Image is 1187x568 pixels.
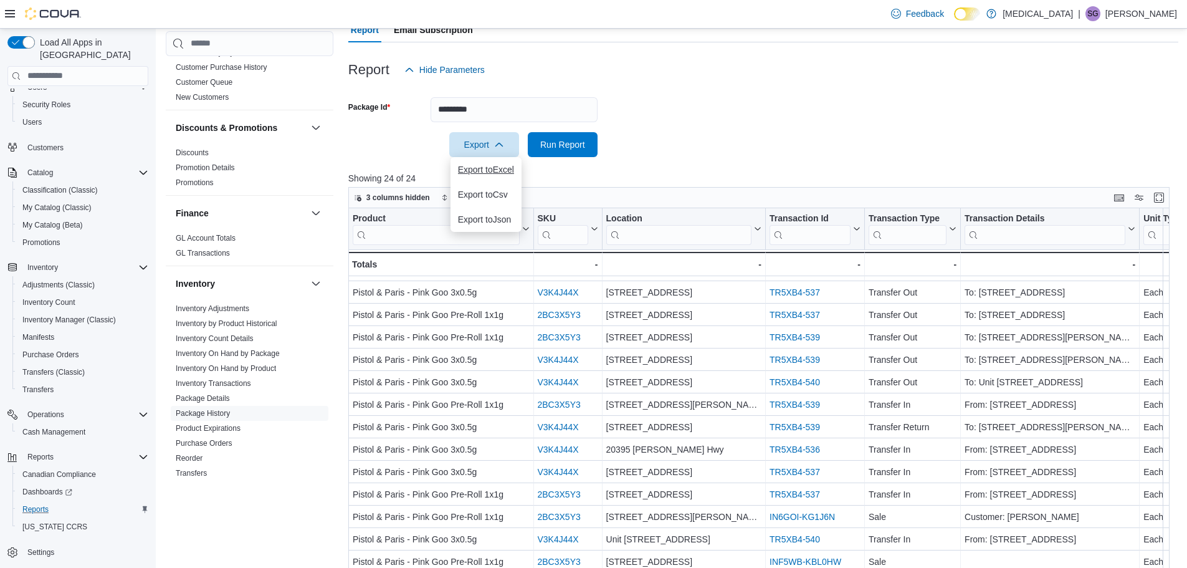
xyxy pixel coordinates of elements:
[770,257,860,272] div: -
[22,487,72,497] span: Dashboards
[17,200,148,215] span: My Catalog (Classic)
[965,262,1135,277] div: To: 20395 [PERSON_NAME] Hwy
[27,143,64,153] span: Customers
[22,427,85,437] span: Cash Management
[17,365,90,380] a: Transfers (Classic)
[176,334,254,343] a: Inventory Count Details
[606,330,761,345] div: [STREET_ADDRESS]
[17,183,148,198] span: Classification (Classic)
[394,17,473,42] span: Email Subscription
[353,375,530,390] div: Pistol & Paris - Pink Goo 3x0.5g
[869,420,956,435] div: Transfer Return
[176,393,230,403] span: Package Details
[176,304,249,313] a: Inventory Adjustments
[17,484,148,499] span: Dashboards
[537,355,578,365] a: V3K4J44X
[2,448,153,466] button: Reports
[22,165,148,180] span: Catalog
[176,409,230,418] a: Package History
[22,185,98,195] span: Classification (Classic)
[353,213,530,244] button: Product
[869,213,946,244] div: Transaction Type
[176,148,209,157] a: Discounts
[606,509,761,524] div: [STREET_ADDRESS][PERSON_NAME]
[353,487,530,502] div: Pistol & Paris - Pink Goo Pre-Roll 1x1g
[176,394,230,403] a: Package Details
[353,213,520,224] div: Product
[965,487,1135,502] div: From: [STREET_ADDRESS]
[353,285,530,300] div: Pistol & Paris - Pink Goo 3x0.5g
[606,375,761,390] div: [STREET_ADDRESS]
[176,122,306,134] button: Discounts & Promotions
[22,238,60,248] span: Promotions
[17,218,148,233] span: My Catalog (Beta)
[869,285,956,300] div: Transfer Out
[176,63,267,72] a: Customer Purchase History
[965,285,1135,300] div: To: [STREET_ADDRESS]
[166,231,333,266] div: Finance
[176,363,276,373] span: Inventory On Hand by Product
[965,420,1135,435] div: To: [STREET_ADDRESS][PERSON_NAME]
[17,295,148,310] span: Inventory Count
[12,381,153,398] button: Transfers
[869,442,956,457] div: Transfer In
[353,442,530,457] div: Pistol & Paris - Pink Goo 3x0.5g
[176,163,235,172] a: Promotion Details
[537,377,578,387] a: V3K4J44X
[176,277,306,290] button: Inventory
[770,310,820,320] a: TR5XB4-537
[22,450,59,465] button: Reports
[450,157,522,182] button: Export toExcel
[399,57,490,82] button: Hide Parameters
[457,132,512,157] span: Export
[22,469,96,479] span: Canadian Compliance
[349,190,435,205] button: 3 columns hidden
[353,532,530,547] div: Pistol & Paris - Pink Goo 3x0.5g
[12,329,153,346] button: Manifests
[17,467,148,482] span: Canadian Compliance
[176,424,241,433] a: Product Expirations
[965,375,1135,390] div: To: Unit [STREET_ADDRESS]
[869,330,956,345] div: Transfer Out
[176,319,277,328] a: Inventory by Product Historical
[22,522,87,532] span: [US_STATE] CCRS
[22,280,95,290] span: Adjustments (Classic)
[22,297,75,307] span: Inventory Count
[27,262,58,272] span: Inventory
[176,439,232,448] a: Purchase Orders
[965,352,1135,367] div: To: [STREET_ADDRESS][PERSON_NAME]
[12,346,153,363] button: Purchase Orders
[22,117,42,127] span: Users
[965,213,1135,244] button: Transaction Details
[176,77,232,87] span: Customer Queue
[176,122,277,134] h3: Discounts & Promotions
[537,400,580,410] a: 2BC3X5Y3
[176,423,241,433] span: Product Expirations
[17,347,148,362] span: Purchase Orders
[166,145,333,195] div: Discounts & Promotions
[176,233,236,243] span: GL Account Totals
[965,509,1135,524] div: Customer: [PERSON_NAME]
[537,287,578,297] a: V3K4J44X
[12,483,153,501] a: Dashboards
[450,182,522,207] button: Export toCsv
[770,213,860,244] button: Transaction Id
[1112,190,1127,205] button: Keyboard shortcuts
[770,489,820,499] a: TR5XB4-537
[869,532,956,547] div: Transfer In
[22,504,49,514] span: Reports
[176,334,254,344] span: Inventory Count Details
[22,315,116,325] span: Inventory Manager (Classic)
[352,257,530,272] div: Totals
[17,502,54,517] a: Reports
[770,445,820,455] a: TR5XB4-536
[458,214,514,224] span: Export to Json
[12,113,153,131] button: Users
[606,420,761,435] div: [STREET_ADDRESS]
[537,445,578,455] a: V3K4J44X
[606,213,751,224] div: Location
[770,213,851,224] div: Transaction Id
[2,164,153,181] button: Catalog
[965,257,1135,272] div: -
